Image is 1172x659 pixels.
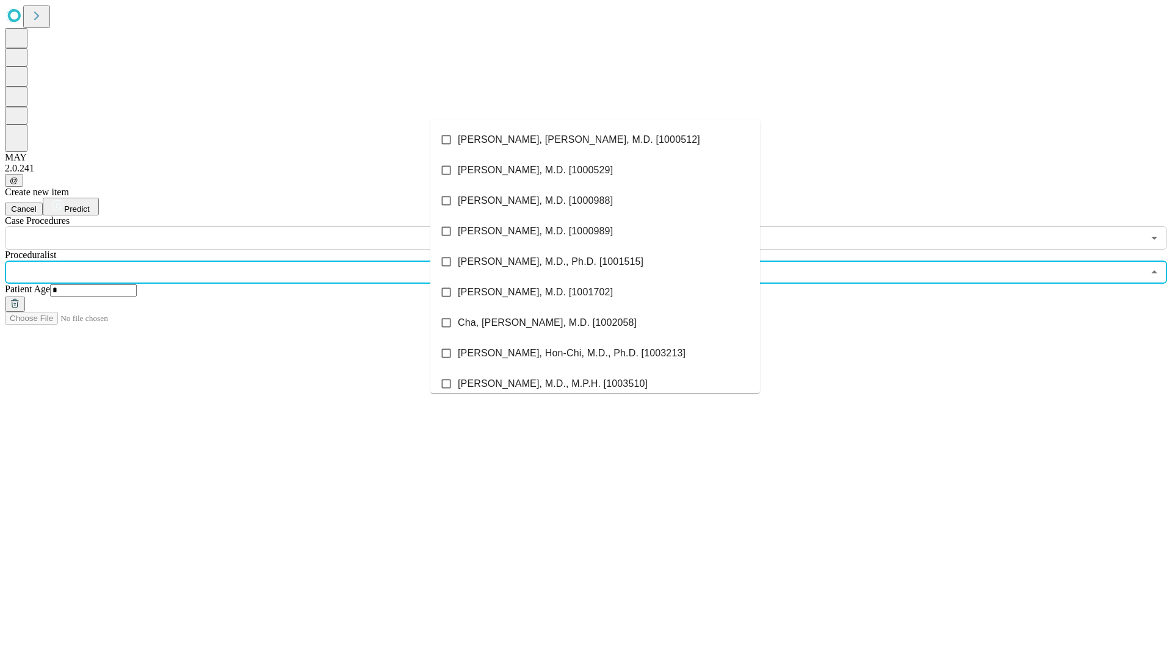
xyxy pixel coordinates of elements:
[5,284,50,294] span: Patient Age
[5,187,69,197] span: Create new item
[458,163,613,178] span: [PERSON_NAME], M.D. [1000529]
[1146,229,1163,247] button: Open
[5,215,70,226] span: Scheduled Procedure
[11,204,37,214] span: Cancel
[458,132,700,147] span: [PERSON_NAME], [PERSON_NAME], M.D. [1000512]
[43,198,99,215] button: Predict
[5,203,43,215] button: Cancel
[458,376,648,391] span: [PERSON_NAME], M.D., M.P.H. [1003510]
[64,204,89,214] span: Predict
[10,176,18,185] span: @
[458,315,637,330] span: Cha, [PERSON_NAME], M.D. [1002058]
[458,346,685,361] span: [PERSON_NAME], Hon-Chi, M.D., Ph.D. [1003213]
[458,224,613,239] span: [PERSON_NAME], M.D. [1000989]
[5,174,23,187] button: @
[5,152,1167,163] div: MAY
[5,250,56,260] span: Proceduralist
[5,163,1167,174] div: 2.0.241
[458,285,613,300] span: [PERSON_NAME], M.D. [1001702]
[1146,264,1163,281] button: Close
[458,193,613,208] span: [PERSON_NAME], M.D. [1000988]
[458,254,643,269] span: [PERSON_NAME], M.D., Ph.D. [1001515]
